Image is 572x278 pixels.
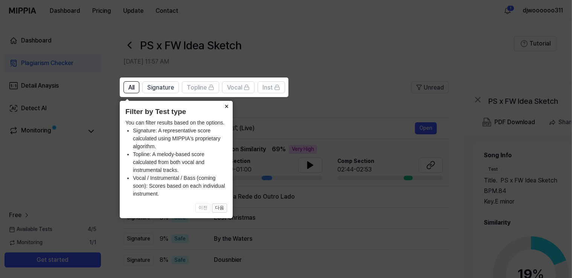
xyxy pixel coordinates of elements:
button: All [124,81,139,93]
header: Filter by Test type [125,106,227,117]
span: Topline [187,83,207,92]
div: You can filter results based on the options. [125,119,227,198]
button: 다음 [212,204,227,213]
li: Topline: A melody-based score calculated from both vocal and instrumental tracks. [133,150,227,174]
button: Signature [142,81,179,93]
button: Inst [258,81,285,93]
span: All [128,83,134,92]
button: Vocal [222,81,255,93]
span: Signature [147,83,174,92]
button: Topline [182,81,219,93]
li: Vocal / Instrumental / Bass (coming soon): Scores based on each individual instrument. [133,174,227,198]
li: Signature: A representative score calculated using MIPPIA's proprietary algorithm. [133,127,227,150]
span: Vocal [227,83,242,92]
span: Inst [262,83,273,92]
button: Close [221,101,233,111]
